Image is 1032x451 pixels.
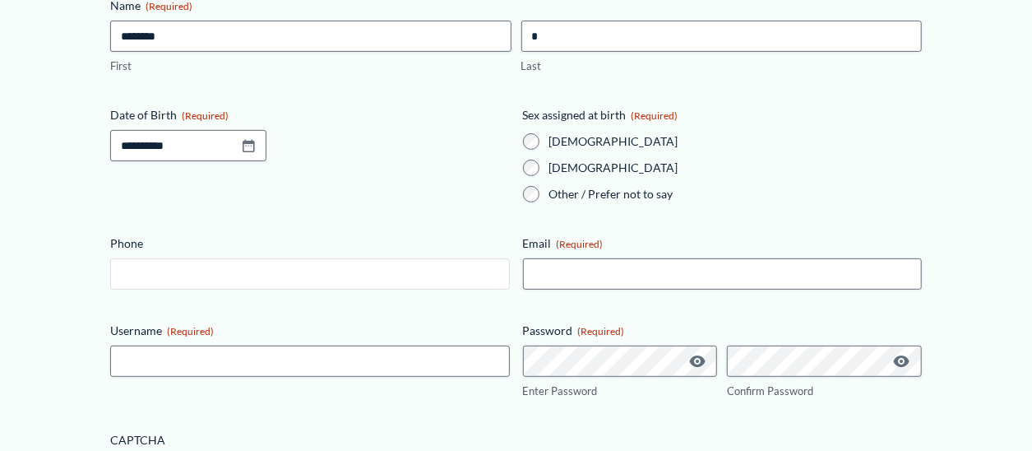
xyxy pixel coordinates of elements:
[557,238,604,250] span: (Required)
[687,351,707,371] button: Show Password
[523,384,718,399] label: Enter Password
[523,323,625,339] legend: Password
[632,109,678,122] span: (Required)
[110,107,509,123] label: Date of Birth
[727,384,922,399] label: Confirm Password
[110,432,922,449] label: CAPTCHA
[523,235,922,252] label: Email
[110,58,511,74] label: First
[578,325,625,337] span: (Required)
[549,186,922,202] label: Other / Prefer not to say
[110,235,509,252] label: Phone
[521,58,922,74] label: Last
[549,160,922,176] label: [DEMOGRAPHIC_DATA]
[523,107,678,123] legend: Sex assigned at birth
[167,325,214,337] span: (Required)
[110,323,509,339] label: Username
[549,133,922,150] label: [DEMOGRAPHIC_DATA]
[182,109,229,122] span: (Required)
[892,351,912,371] button: Show Password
